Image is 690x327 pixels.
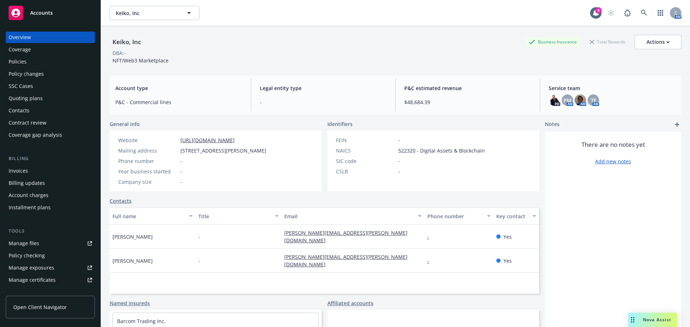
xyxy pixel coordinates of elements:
[6,44,95,55] a: Coverage
[6,165,95,177] a: Invoices
[496,212,528,220] div: Key contact
[260,84,387,92] span: Legal entity type
[9,165,28,177] div: Invoices
[9,286,45,298] div: Manage claims
[281,207,424,225] button: Email
[118,147,178,154] div: Mailing address
[110,207,195,225] button: Full name
[6,286,95,298] a: Manage claims
[6,274,95,286] a: Manage certificates
[118,157,178,165] div: Phone number
[643,317,671,323] span: Nova Assist
[112,57,169,64] span: NFT/Web3 Marketplace
[581,140,645,149] span: There are no notes yet
[9,274,56,286] div: Manage certificates
[9,105,29,116] div: Contacts
[198,233,200,240] span: -
[9,202,51,213] div: Installment plans
[424,207,493,225] button: Phone number
[637,6,651,20] a: Search
[198,257,200,265] span: -
[115,98,242,106] span: P&C - Commercial lines
[653,6,668,20] a: Switch app
[284,212,414,220] div: Email
[336,136,395,144] div: FEIN
[398,157,400,165] span: -
[427,212,482,220] div: Phone number
[116,9,178,17] span: Keiko, Inc
[9,56,27,67] div: Policies
[6,190,95,201] a: Account charges
[327,120,353,128] span: Identifiers
[9,93,43,104] div: Quoting plans
[398,147,485,154] span: 522320 - Digital Assets & Blockchain
[404,98,531,106] span: $48,684.39
[110,120,140,128] span: General info
[112,49,126,57] div: DBA: -
[6,93,95,104] a: Quoting plans
[398,168,400,175] span: -
[6,155,95,162] div: Billing
[427,257,435,264] a: -
[9,80,33,92] div: SSC Cases
[118,178,178,186] div: Company size
[549,94,560,106] img: photo
[604,6,618,20] a: Start snowing
[6,68,95,80] a: Policy changes
[112,257,153,265] span: [PERSON_NAME]
[9,190,49,201] div: Account charges
[628,313,677,327] button: Nova Assist
[398,136,400,144] span: -
[6,32,95,43] a: Overview
[110,299,150,307] a: Named insureds
[493,207,539,225] button: Key contact
[628,313,637,327] div: Drag to move
[595,158,631,165] a: Add new notes
[9,177,45,189] div: Billing updates
[503,233,512,240] span: Yes
[9,238,39,249] div: Manage files
[6,3,95,23] a: Accounts
[6,228,95,235] div: Tools
[260,98,387,106] span: -
[180,178,182,186] span: -
[336,168,395,175] div: CSLB
[6,117,95,129] a: Contract review
[336,147,395,154] div: NAICS
[9,68,44,80] div: Policy changes
[180,147,266,154] span: [STREET_ADDRESS][PERSON_NAME]
[549,84,676,92] span: Service team
[118,168,178,175] div: Year business started
[327,299,373,307] a: Affiliated accounts
[180,157,182,165] span: -
[620,6,635,20] a: Report a Bug
[595,7,602,14] div: 4
[503,257,512,265] span: Yes
[30,10,53,16] span: Accounts
[6,177,95,189] a: Billing updates
[9,129,62,141] div: Coverage gap analysis
[115,84,242,92] span: Account type
[525,37,580,46] div: Business Insurance
[563,97,571,104] span: PM
[6,80,95,92] a: SSC Cases
[427,233,435,240] a: -
[9,44,31,55] div: Coverage
[635,35,681,49] button: Actions
[545,120,560,129] span: Notes
[6,56,95,67] a: Policies
[284,253,408,268] a: [PERSON_NAME][EMAIL_ADDRESS][PERSON_NAME][DOMAIN_NAME]
[6,250,95,261] a: Policy checking
[9,117,46,129] div: Contract review
[9,250,45,261] div: Policy checking
[6,238,95,249] a: Manage files
[404,84,531,92] span: P&C estimated revenue
[591,97,596,104] span: TF
[110,6,199,20] button: Keiko, Inc
[9,262,54,274] div: Manage exposures
[6,262,95,274] a: Manage exposures
[180,137,235,144] a: [URL][DOMAIN_NAME]
[575,94,586,106] img: photo
[112,212,185,220] div: Full name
